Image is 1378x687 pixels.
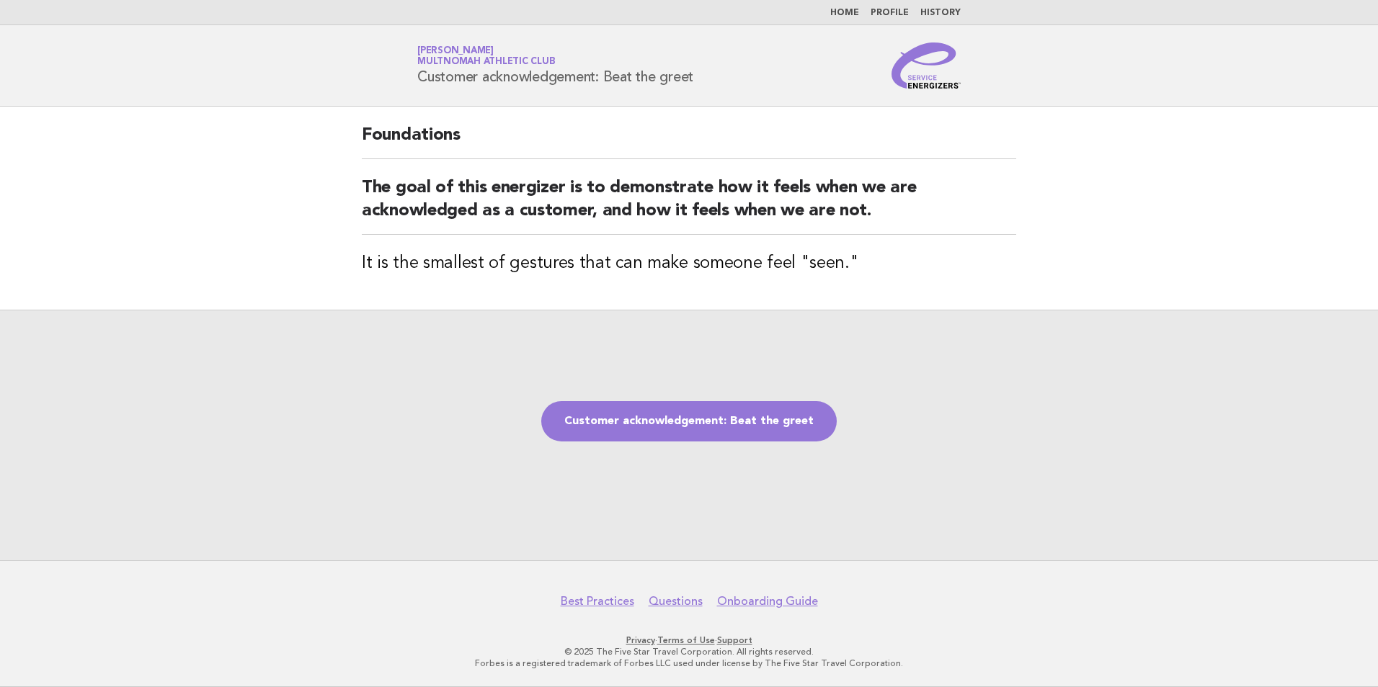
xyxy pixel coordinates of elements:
[871,9,909,17] a: Profile
[248,646,1130,657] p: © 2025 The Five Star Travel Corporation. All rights reserved.
[417,46,555,66] a: [PERSON_NAME]Multnomah Athletic Club
[417,47,693,84] h1: Customer acknowledgement: Beat the greet
[657,635,715,645] a: Terms of Use
[717,594,818,609] a: Onboarding Guide
[892,42,961,89] img: Service Energizers
[362,252,1016,275] h3: It is the smallest of gestures that can make someone feel "seen."
[248,634,1130,646] p: · ·
[717,635,752,645] a: Support
[541,401,837,441] a: Customer acknowledgement: Beat the greet
[920,9,961,17] a: History
[417,58,555,67] span: Multnomah Athletic Club
[561,594,634,609] a: Best Practices
[626,635,655,645] a: Privacy
[362,176,1016,235] h2: The goal of this energizer is to demonstrate how it feels when we are acknowledged as a customer,...
[362,124,1016,159] h2: Foundations
[248,657,1130,669] p: Forbes is a registered trademark of Forbes LLC used under license by The Five Star Travel Corpora...
[649,594,703,609] a: Questions
[830,9,859,17] a: Home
